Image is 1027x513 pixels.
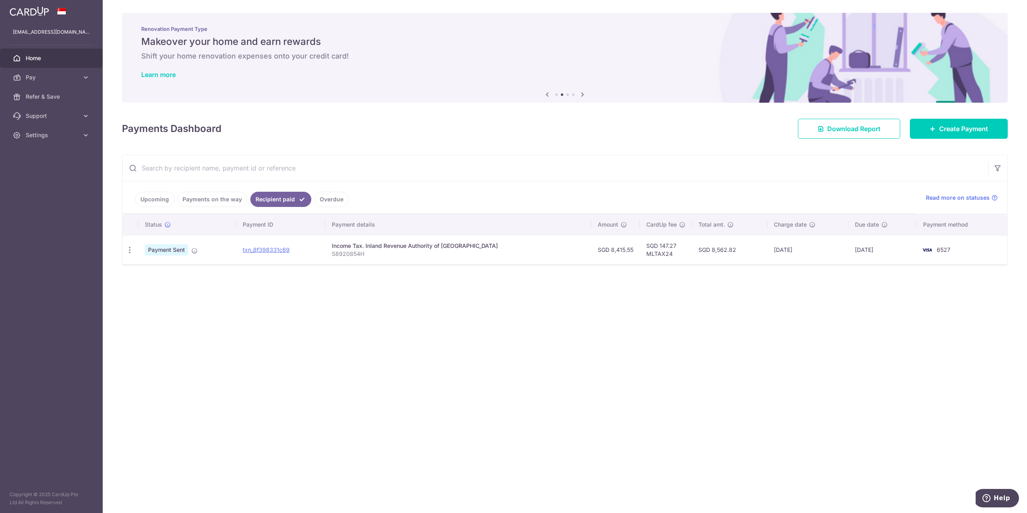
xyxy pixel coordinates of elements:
th: Payment method [917,214,1007,235]
span: Total amt. [698,221,725,229]
span: Read more on statuses [926,194,990,202]
a: Overdue [315,192,349,207]
div: Income Tax. Inland Revenue Authority of [GEOGRAPHIC_DATA] [332,242,585,250]
a: txn_8f398331c69 [243,246,290,253]
span: Pay [26,73,79,81]
td: SGD 8,562.82 [692,235,767,264]
td: SGD 147.27 MLTAX24 [640,235,692,264]
span: Home [26,54,79,62]
a: Create Payment [910,119,1008,139]
span: Create Payment [939,124,988,134]
span: Status [145,221,162,229]
span: Due date [855,221,879,229]
td: [DATE] [767,235,848,264]
span: CardUp fee [646,221,677,229]
th: Payment ID [236,214,325,235]
span: Settings [26,131,79,139]
td: SGD 8,415.55 [591,235,640,264]
span: 6527 [937,246,950,253]
a: Read more on statuses [926,194,998,202]
img: Bank Card [919,245,935,255]
a: Recipient paid [250,192,311,207]
span: Refer & Save [26,93,79,101]
span: Charge date [774,221,807,229]
h6: Shift your home renovation expenses onto your credit card! [141,51,988,61]
img: Renovation banner [122,13,1008,103]
span: Payment Sent [145,244,188,255]
h5: Makeover your home and earn rewards [141,35,988,48]
a: Download Report [798,119,900,139]
h4: Payments Dashboard [122,122,221,136]
img: CardUp [10,6,49,16]
p: S8920854H [332,250,585,258]
iframe: Opens a widget where you can find more information [976,489,1019,509]
span: Support [26,112,79,120]
th: Payment details [325,214,592,235]
a: Learn more [141,71,176,79]
td: [DATE] [848,235,917,264]
a: Upcoming [135,192,174,207]
p: [EMAIL_ADDRESS][DOMAIN_NAME] [13,28,90,36]
input: Search by recipient name, payment id or reference [122,155,988,181]
span: Amount [598,221,618,229]
span: Download Report [827,124,881,134]
a: Payments on the way [177,192,247,207]
p: Renovation Payment Type [141,26,988,32]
